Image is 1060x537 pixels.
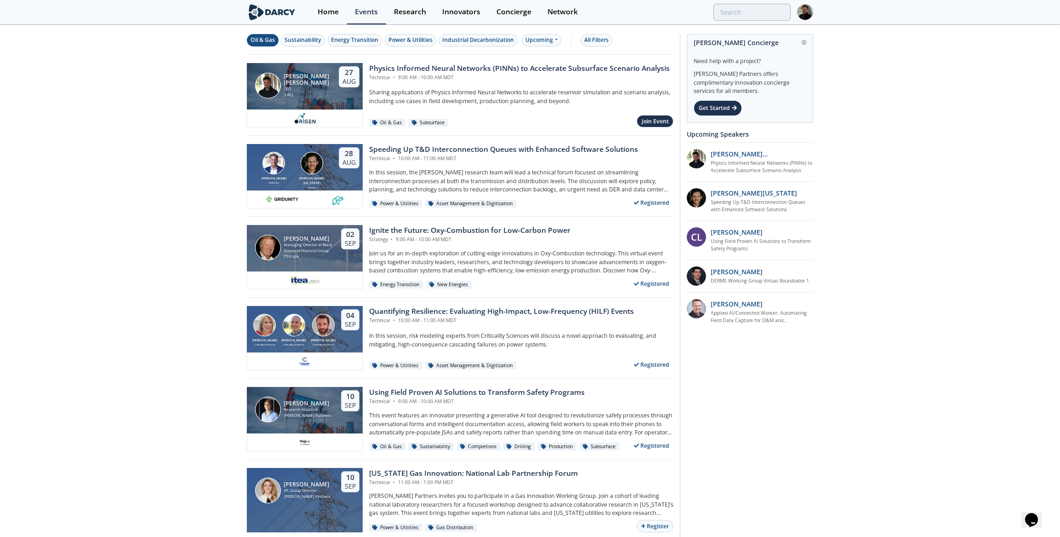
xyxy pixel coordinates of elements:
[345,320,356,329] div: Sep
[797,4,813,20] img: Profile
[283,314,305,336] img: Ben Ruddell
[369,332,673,349] p: In this session, risk modeling experts from Criticality Sciences will discuss a novel approach to...
[711,188,798,198] p: [PERSON_NAME][US_STATE]
[385,34,436,46] button: Power & Utilities
[312,314,335,336] img: Ross Dakin
[342,149,356,158] div: 28
[247,468,673,532] a: Lindsey Motlow [PERSON_NAME] VP, Group Director [PERSON_NAME] Partners 10 Sep [US_STATE] Gas Inno...
[255,478,281,503] img: Lindsey Motlow
[369,200,422,208] div: Power & Utilities
[711,149,814,159] p: [PERSON_NAME] [PERSON_NAME]
[284,254,333,260] div: ITEA spa
[255,235,281,260] img: Patrick Imeson
[503,443,535,451] div: Drilling
[369,249,673,275] p: Join us for an in-depth exploration of cutting-edge innovations in Oxy-Combustion technology. Thi...
[308,343,338,346] div: Criticality Sciences
[284,236,333,242] div: [PERSON_NAME]
[331,36,379,44] div: Energy Transition
[581,34,612,46] button: All Filters
[369,155,638,162] div: Technical 10:00 AM - 11:00 AM MDT
[328,34,382,46] button: Energy Transition
[425,524,477,532] div: Gas Distribution
[584,36,609,44] div: All Filters
[389,236,394,243] span: •
[299,356,311,367] img: f59c13b7-8146-4c0f-b540-69d0cf6e4c34
[369,144,638,155] div: Speeding Up T&D Interconnection Queues with Enhanced Software Solutions
[425,362,516,370] div: Asset Management & Digitization
[392,317,397,323] span: •
[342,77,356,86] div: Aug
[289,275,321,286] img: e2203200-5b7a-4eed-a60e-128142053302
[250,343,279,346] div: Criticality Sciences
[392,155,397,162] span: •
[301,152,323,174] img: Luigi Montana
[369,479,578,486] div: Technical 11:00 AM - 1:00 PM MDT
[369,63,670,74] div: Physics Informed Neural Networks (PINNs) to Accelerate Subsurface Scenario Analysis
[369,398,585,405] div: Technical 9:00 AM - 10:00 AM MDT
[394,8,426,16] div: Research
[687,266,706,286] img: 47e0ea7c-5f2f-49e4-bf12-0fca942f69fc
[297,186,326,190] div: envelio
[369,236,570,243] div: Strategy 9:00 AM - 10:00 AM MDT
[253,314,276,336] img: Susan Ginsburg
[694,100,742,116] div: Get Started
[369,387,585,398] div: Using Field Proven AI Solutions to Transform Safety Programs
[711,267,763,277] p: [PERSON_NAME]
[369,443,405,451] div: Oil & Gas
[342,68,356,77] div: 27
[247,225,673,289] a: Patrick Imeson [PERSON_NAME] Managing Director at Black Diamond Financial Group ITEA spa 02 Sep I...
[284,481,331,488] div: [PERSON_NAME]
[1021,500,1051,528] iframe: chat widget
[281,34,325,46] button: Sustainability
[409,119,448,127] div: Subsurface
[392,479,397,485] span: •
[345,401,356,410] div: Sep
[284,407,331,413] div: Research Associate
[251,36,275,44] div: Oil & Gas
[687,227,706,247] div: CL
[694,35,806,51] div: [PERSON_NAME] Concierge
[284,86,331,92] div: CEO
[332,194,344,205] img: 336b6de1-6040-4323-9c13-5718d9811639
[291,113,319,124] img: origen.ai.png
[279,338,309,343] div: [PERSON_NAME]
[522,34,562,46] div: Upcoming
[713,4,791,21] input: Advanced Search
[369,281,423,289] div: Energy Transition
[637,520,673,532] button: Register
[496,8,531,16] div: Concierge
[345,482,356,491] div: Sep
[285,36,321,44] div: Sustainability
[369,119,405,127] div: Oil & Gas
[284,400,331,407] div: [PERSON_NAME]
[345,392,356,401] div: 10
[711,160,814,174] a: Physics Informed Neural Networks (PINNs) to Accelerate Subsurface Scenario Analysis
[260,181,288,185] div: GridUnity
[547,8,578,16] div: Network
[345,230,356,239] div: 02
[255,73,281,98] img: Ruben Rodriguez Torrado
[247,144,673,208] a: Brian Fitzsimons [PERSON_NAME] GridUnity Luigi Montana [PERSON_NAME][US_STATE] envelio 28 Aug Spe...
[694,51,806,65] div: Need help with a project?
[369,362,422,370] div: Power & Utilities
[369,524,422,532] div: Power & Utilities
[802,40,807,45] img: information.svg
[687,299,706,318] img: 257d1208-f7de-4aa6-9675-f79dcebd2004
[247,34,279,46] button: Oil & Gas
[442,8,480,16] div: Innovators
[345,311,356,320] div: 04
[630,440,674,451] div: Registered
[687,126,813,142] div: Upcoming Speakers
[409,443,454,451] div: Sustainability
[637,115,673,127] button: Join Event
[630,278,674,289] div: Registered
[711,227,763,237] p: [PERSON_NAME]
[369,411,673,437] p: This event features an innovator presenting a generative AI tool designed to revolutionize safety...
[580,443,619,451] div: Subsurface
[694,65,806,96] div: [PERSON_NAME] Partners offers complimentary innovation concierge services for all members.
[538,443,576,451] div: Production
[247,306,673,370] a: Susan Ginsburg [PERSON_NAME] Criticality Sciences Ben Ruddell [PERSON_NAME] Criticality Sciences ...
[630,359,674,370] div: Registered
[439,34,518,46] button: Industrial Decarbonization
[442,36,514,44] div: Industrial Decarbonization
